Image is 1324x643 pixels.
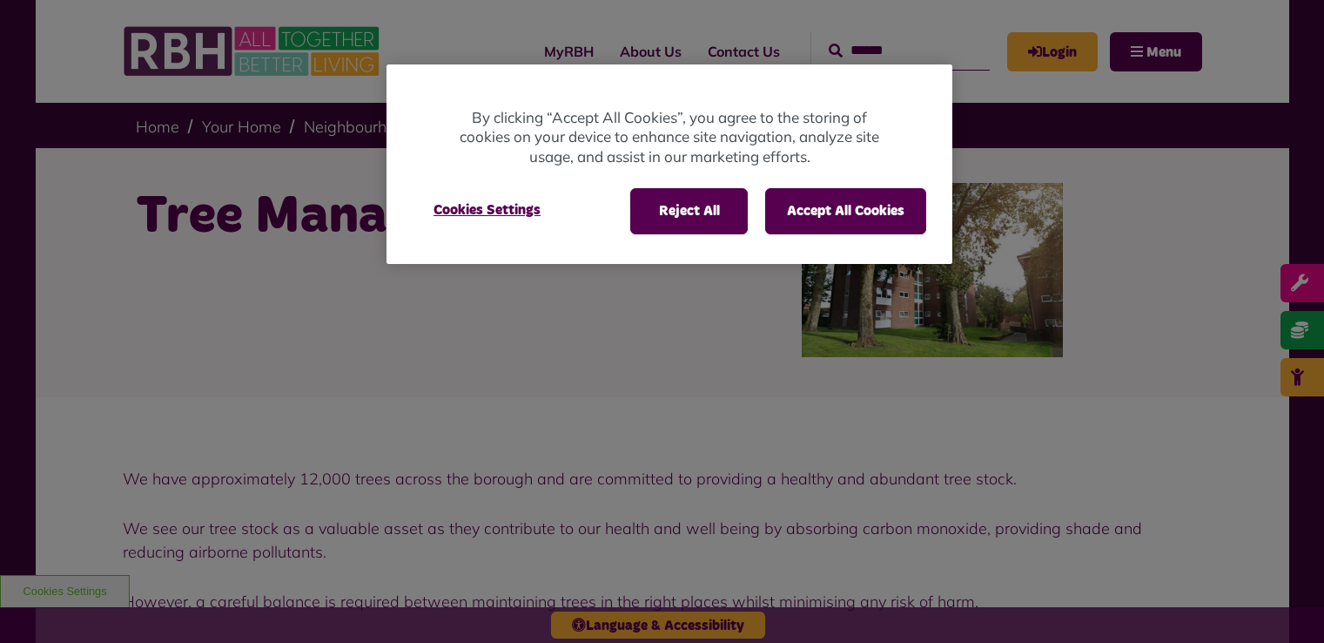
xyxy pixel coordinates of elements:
[386,64,952,264] div: Cookie banner
[386,64,952,264] div: Privacy
[765,188,926,234] button: Accept All Cookies
[630,188,748,234] button: Reject All
[413,188,561,232] button: Cookies Settings
[456,108,883,167] p: By clicking “Accept All Cookies”, you agree to the storing of cookies on your device to enhance s...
